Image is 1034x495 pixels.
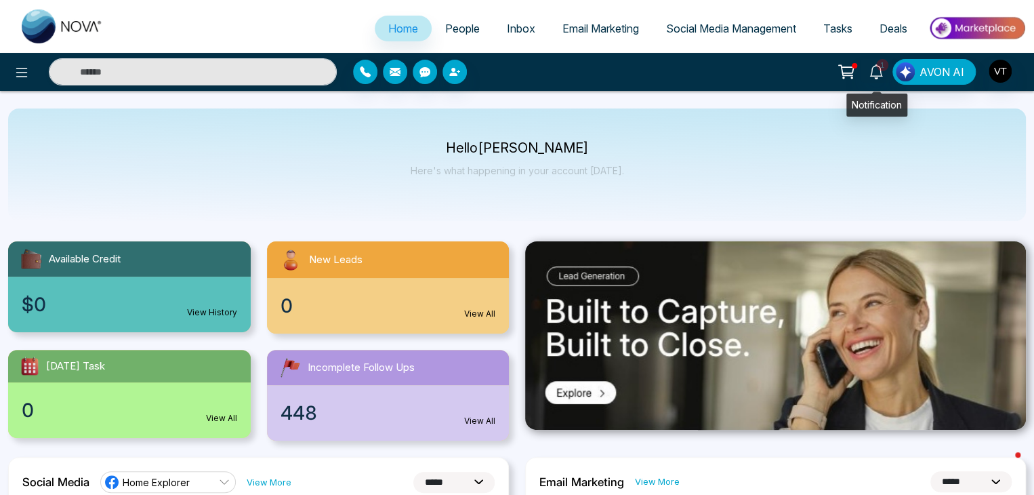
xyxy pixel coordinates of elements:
[281,292,293,320] span: 0
[919,64,964,80] span: AVON AI
[666,22,796,35] span: Social Media Management
[860,59,892,83] a: 1
[309,252,363,268] span: New Leads
[278,247,304,273] img: newLeads.svg
[49,252,121,267] span: Available Credit
[22,290,46,319] span: $0
[259,241,518,334] a: New Leads0View All
[46,359,105,374] span: [DATE] Task
[464,415,495,427] a: View All
[375,16,432,41] a: Home
[22,475,89,489] h2: Social Media
[281,399,317,427] span: 448
[823,22,852,35] span: Tasks
[896,62,915,81] img: Lead Flow
[892,59,976,85] button: AVON AI
[846,94,907,117] div: Notification
[123,476,190,489] span: Home Explorer
[411,142,624,154] p: Hello [PERSON_NAME]
[411,165,624,176] p: Here's what happening in your account [DATE].
[308,360,415,376] span: Incomplete Follow Ups
[810,16,866,41] a: Tasks
[19,355,41,377] img: todayTask.svg
[562,22,639,35] span: Email Marketing
[539,475,624,489] h2: Email Marketing
[880,22,907,35] span: Deals
[388,22,418,35] span: Home
[259,350,518,441] a: Incomplete Follow Ups448View All
[22,9,103,43] img: Nova CRM Logo
[464,308,495,320] a: View All
[507,22,535,35] span: Inbox
[19,247,43,271] img: availableCredit.svg
[206,412,237,424] a: View All
[653,16,810,41] a: Social Media Management
[866,16,921,41] a: Deals
[876,59,888,71] span: 1
[635,475,680,488] a: View More
[432,16,493,41] a: People
[525,241,1026,430] img: .
[989,60,1012,83] img: User Avatar
[187,306,237,319] a: View History
[22,396,34,424] span: 0
[988,449,1020,481] iframe: Intercom live chat
[247,476,291,489] a: View More
[278,355,302,380] img: followUps.svg
[928,13,1026,43] img: Market-place.gif
[493,16,549,41] a: Inbox
[445,22,480,35] span: People
[549,16,653,41] a: Email Marketing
